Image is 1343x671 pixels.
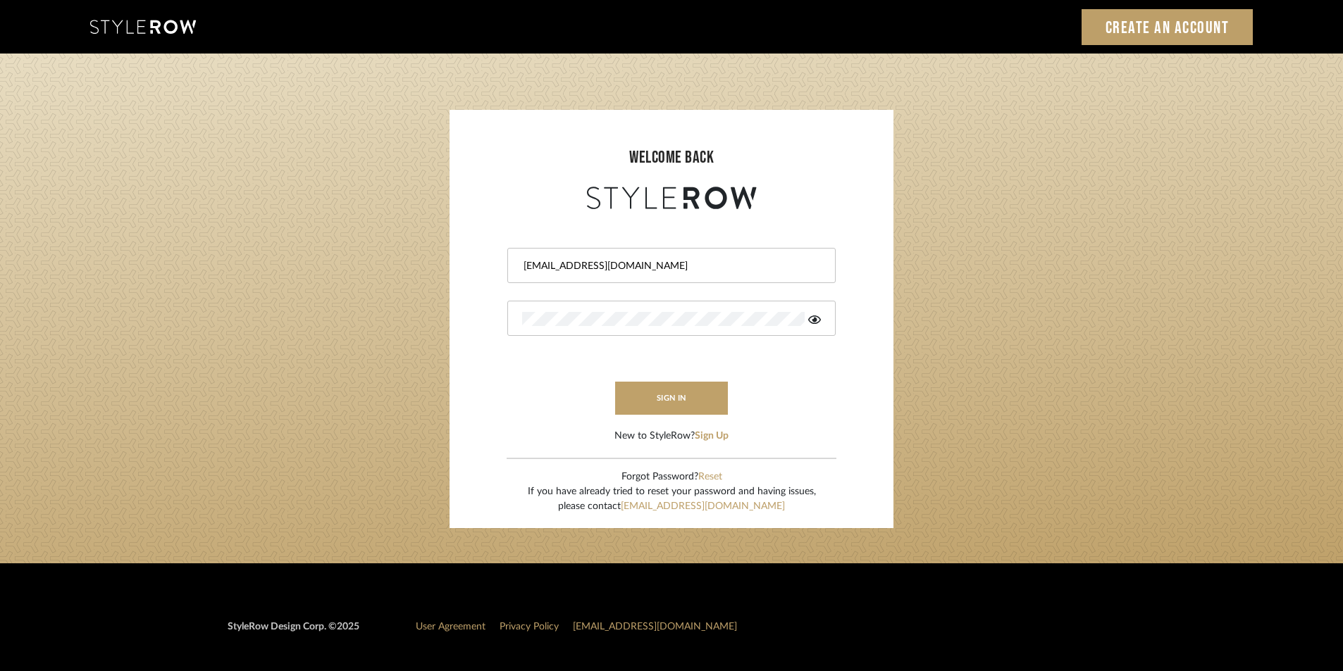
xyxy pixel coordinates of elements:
[695,429,729,444] button: Sign Up
[416,622,485,632] a: User Agreement
[528,470,816,484] div: Forgot Password?
[500,622,559,632] a: Privacy Policy
[1082,9,1254,45] a: Create an Account
[621,501,785,511] a: [EMAIL_ADDRESS][DOMAIN_NAME]
[528,484,816,514] div: If you have already tried to reset your password and having issues, please contact
[698,470,722,484] button: Reset
[228,620,359,646] div: StyleRow Design Corp. ©2025
[464,145,879,170] div: welcome back
[614,429,729,444] div: New to StyleRow?
[522,259,817,273] input: Email Address
[573,622,737,632] a: [EMAIL_ADDRESS][DOMAIN_NAME]
[615,382,728,415] button: sign in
